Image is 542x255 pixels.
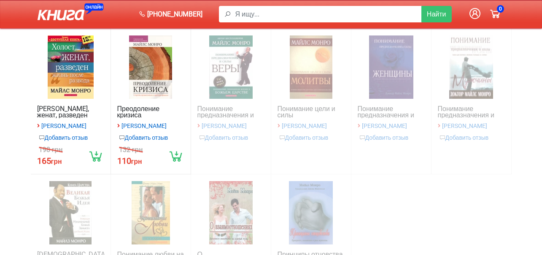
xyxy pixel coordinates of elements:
[197,120,200,130] span: ›
[485,3,505,25] a: 0
[121,122,167,129] small: [PERSON_NAME]
[117,155,142,167] div: 110
[37,106,104,118] a: [PERSON_NAME], женат, разведен
[39,134,88,141] a: Добавить отзыв
[235,6,422,22] input: Я ищу...
[37,155,62,167] div: 165
[497,5,504,13] span: 0
[440,134,489,141] a: Добавить отзыв
[282,122,327,129] small: [PERSON_NAME]
[131,157,142,165] span: грн
[119,144,143,155] div: 132 грн
[278,106,345,118] a: Понимание цели и силы [DEMOGRAPHIC_DATA] 5-изд
[39,144,63,155] div: 198 грн
[358,120,360,130] span: ›
[51,157,62,165] span: грн
[202,122,247,129] small: [PERSON_NAME]
[41,122,86,129] small: [PERSON_NAME]
[197,106,264,118] a: Понимание предназначения и силы веры
[147,9,202,19] span: [PHONE_NUMBER]
[121,122,167,130] a: [PERSON_NAME]
[438,120,440,130] span: ›
[41,122,86,130] a: [PERSON_NAME]
[282,122,327,130] a: [PERSON_NAME]
[119,134,168,141] a: Добавить отзыв
[199,134,248,141] a: Добавить отзыв
[362,122,407,129] small: [PERSON_NAME]
[117,106,184,118] a: Преодоление кризиса
[279,134,329,141] a: Добавить отзыв
[358,106,425,118] a: Понимание предназначения и силы женщины
[135,6,206,23] a: [PHONE_NUMBER]
[117,120,120,130] span: ›
[438,106,505,118] a: Понимание предназначения и силы мужчины
[202,122,247,130] a: [PERSON_NAME]
[359,134,409,141] a: Добавить отзыв
[362,122,407,130] a: [PERSON_NAME]
[278,120,280,130] span: ›
[442,122,487,129] small: [PERSON_NAME]
[37,120,40,130] span: ›
[421,6,452,22] button: Найти
[442,122,487,130] a: [PERSON_NAME]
